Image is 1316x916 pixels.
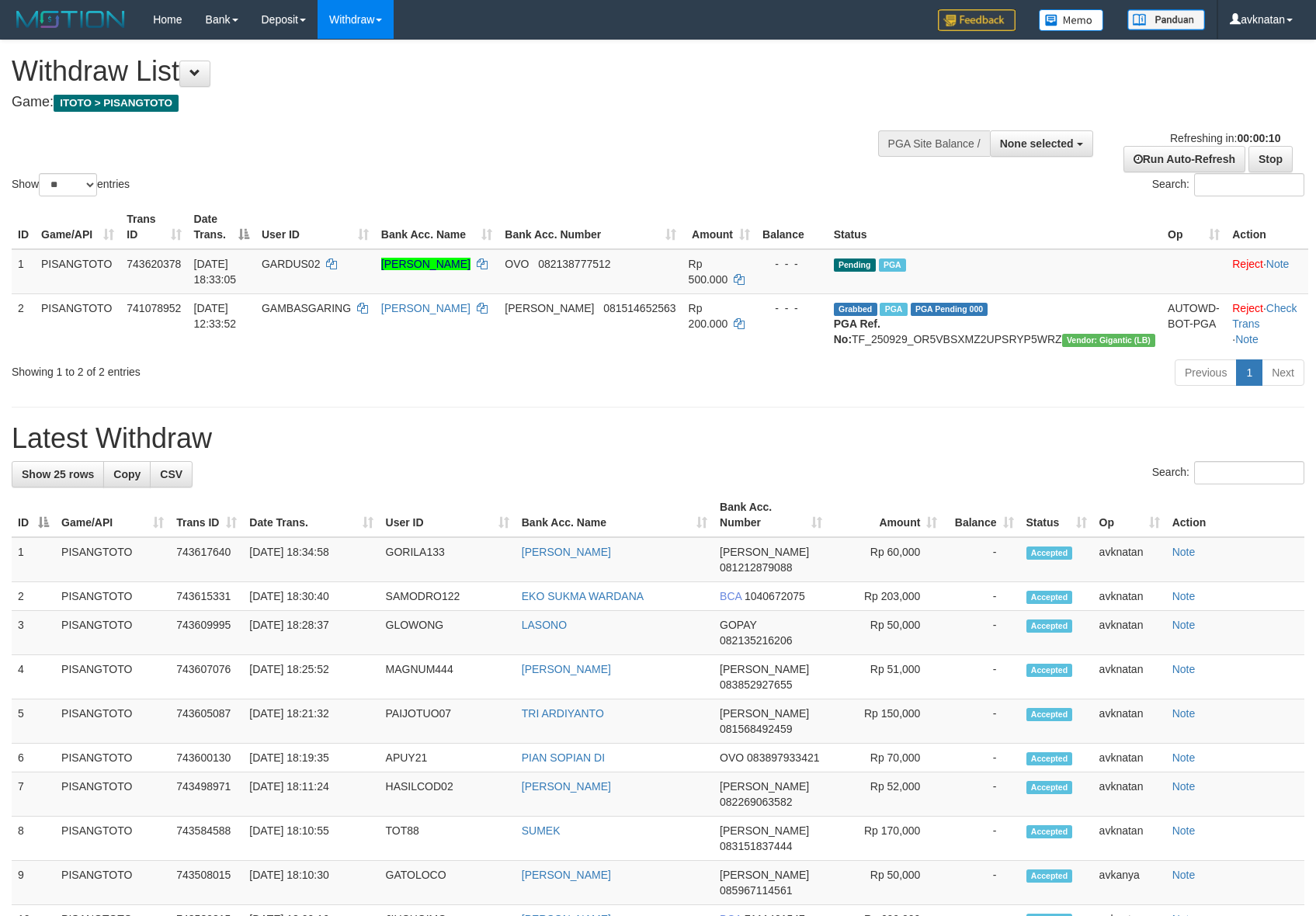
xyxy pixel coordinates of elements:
[55,744,170,772] td: PISANGTOTO
[720,678,792,691] span: Copy 083852927655 to clipboard
[1000,137,1074,150] span: None selected
[720,869,809,881] span: [PERSON_NAME]
[380,744,516,772] td: APUY21
[150,461,193,487] a: CSV
[380,699,516,744] td: PAIJOTUO07
[12,817,55,861] td: 8
[127,302,181,314] span: 741078952
[127,258,181,270] span: 743620378
[756,205,828,249] th: Balance
[762,256,821,272] div: - - -
[1152,173,1304,196] label: Search:
[1093,744,1166,772] td: avknatan
[381,258,470,270] a: [PERSON_NAME]
[55,699,170,744] td: PISANGTOTO
[720,590,741,602] span: BCA
[35,205,120,249] th: Game/API: activate to sort column ascending
[22,468,94,481] span: Show 25 rows
[243,537,379,582] td: [DATE] 18:34:58
[828,772,943,817] td: Rp 52,000
[828,537,943,582] td: Rp 60,000
[1039,9,1104,31] img: Button%20Memo.svg
[35,249,120,294] td: PISANGTOTO
[1226,293,1308,353] td: · ·
[12,293,35,353] td: 2
[682,205,756,249] th: Amount: activate to sort column ascending
[943,611,1019,655] td: -
[1172,751,1196,764] a: Note
[12,56,862,87] h1: Withdraw List
[113,468,141,481] span: Copy
[120,205,187,249] th: Trans ID: activate to sort column ascending
[380,655,516,699] td: MAGNUM444
[1127,9,1205,30] img: panduan.png
[381,302,470,314] a: [PERSON_NAME]
[1232,258,1263,270] a: Reject
[880,303,907,316] span: Marked by avkdimas
[720,796,792,808] span: Copy 082269063582 to clipboard
[720,663,809,675] span: [PERSON_NAME]
[160,468,182,481] span: CSV
[522,751,605,764] a: PIAN SOPIAN DI
[828,293,1161,353] td: TF_250929_OR5VBSXMZ2UPSRYP5WRZ
[1172,619,1196,631] a: Note
[990,130,1093,157] button: None selected
[828,699,943,744] td: Rp 150,000
[720,780,809,793] span: [PERSON_NAME]
[720,824,809,837] span: [PERSON_NAME]
[1170,132,1280,144] span: Refreshing in:
[1175,359,1237,386] a: Previous
[243,582,379,611] td: [DATE] 18:30:40
[745,590,805,602] span: Copy 1040672075 to clipboard
[380,817,516,861] td: TOT88
[188,205,255,249] th: Date Trans.: activate to sort column descending
[12,95,862,110] h4: Game:
[170,861,243,905] td: 743508015
[1232,302,1263,314] a: Reject
[834,258,876,272] span: Pending
[538,258,610,270] span: Copy 082138777512 to clipboard
[1237,132,1280,144] strong: 00:00:10
[834,303,877,316] span: Grabbed
[1248,146,1293,172] a: Stop
[55,861,170,905] td: PISANGTOTO
[12,699,55,744] td: 5
[522,869,611,881] a: [PERSON_NAME]
[828,205,1161,249] th: Status
[828,861,943,905] td: Rp 50,000
[1093,861,1166,905] td: avkanya
[943,655,1019,699] td: -
[522,707,604,720] a: TRI ARDIYANTO
[1093,655,1166,699] td: avknatan
[1172,780,1196,793] a: Note
[1026,708,1073,721] span: Accepted
[243,744,379,772] td: [DATE] 18:19:35
[55,772,170,817] td: PISANGTOTO
[55,582,170,611] td: PISANGTOTO
[12,493,55,537] th: ID: activate to sort column descending
[12,358,536,380] div: Showing 1 to 2 of 2 entries
[262,258,320,270] span: GARDUS02
[720,884,792,897] span: Copy 085967114561 to clipboard
[516,493,714,537] th: Bank Acc. Name: activate to sort column ascending
[498,205,682,249] th: Bank Acc. Number: activate to sort column ascending
[943,772,1019,817] td: -
[39,173,97,196] select: Showentries
[505,258,529,270] span: OVO
[380,493,516,537] th: User ID: activate to sort column ascending
[1226,249,1308,294] td: ·
[943,582,1019,611] td: -
[720,751,744,764] span: OVO
[243,611,379,655] td: [DATE] 18:28:37
[762,300,821,316] div: - - -
[1123,146,1245,172] a: Run Auto-Refresh
[170,537,243,582] td: 743617640
[243,699,379,744] td: [DATE] 18:21:32
[1062,334,1156,347] span: Vendor URL: https://dashboard.q2checkout.com/secure
[689,302,728,330] span: Rp 200.000
[35,293,120,353] td: PISANGTOTO
[194,302,237,330] span: [DATE] 12:33:52
[1026,752,1073,765] span: Accepted
[720,723,792,735] span: Copy 081568492459 to clipboard
[12,861,55,905] td: 9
